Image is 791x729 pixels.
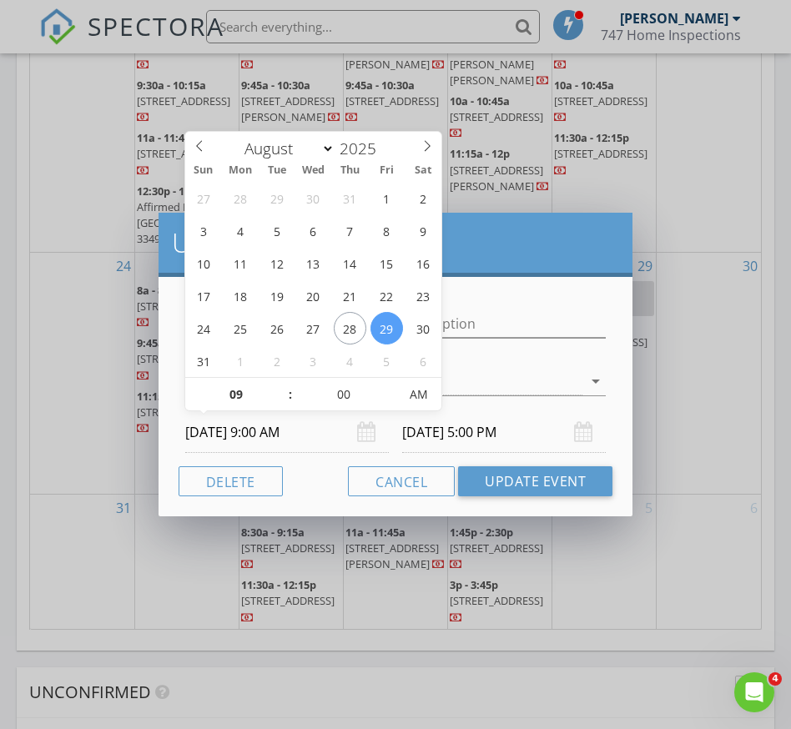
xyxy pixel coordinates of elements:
span: August 16, 2025 [407,247,440,279]
span: Tue [259,165,295,176]
input: Year [335,138,390,159]
span: August 21, 2025 [334,279,366,312]
input: Select date [402,412,606,453]
span: September 1, 2025 [224,344,256,377]
span: August 17, 2025 [187,279,219,312]
span: August 3, 2025 [187,214,219,247]
span: August 15, 2025 [370,247,403,279]
span: Fri [369,165,406,176]
span: August 24, 2025 [187,312,219,344]
span: August 12, 2025 [260,247,293,279]
span: Sat [406,165,442,176]
span: July 27, 2025 [187,182,219,214]
span: Mon [222,165,259,176]
span: Wed [295,165,332,176]
button: Delete [179,466,283,496]
span: August 20, 2025 [297,279,330,312]
span: September 3, 2025 [297,344,330,377]
span: September 2, 2025 [260,344,293,377]
span: August 9, 2025 [407,214,440,247]
button: Update Event [458,466,612,496]
span: August 6, 2025 [297,214,330,247]
span: August 31, 2025 [187,344,219,377]
span: July 31, 2025 [334,182,366,214]
span: July 28, 2025 [224,182,256,214]
span: : [288,378,293,411]
i: arrow_drop_down [586,371,606,391]
span: September 4, 2025 [334,344,366,377]
span: August 11, 2025 [224,247,256,279]
span: August 18, 2025 [224,279,256,312]
span: August 2, 2025 [407,182,440,214]
button: Cancel [348,466,455,496]
span: 4 [768,672,782,686]
span: August 29, 2025 [370,312,403,344]
span: August 27, 2025 [297,312,330,344]
span: August 25, 2025 [224,312,256,344]
span: August 14, 2025 [334,247,366,279]
span: July 30, 2025 [297,182,330,214]
span: August 26, 2025 [260,312,293,344]
span: August 1, 2025 [370,182,403,214]
span: August 8, 2025 [370,214,403,247]
iframe: Intercom live chat [734,672,774,712]
span: August 4, 2025 [224,214,256,247]
span: August 13, 2025 [297,247,330,279]
span: August 5, 2025 [260,214,293,247]
span: Sun [185,165,222,176]
span: August 19, 2025 [260,279,293,312]
span: August 10, 2025 [187,247,219,279]
span: Click to toggle [395,378,441,411]
span: August 30, 2025 [407,312,440,344]
h2: Update Event [172,226,620,259]
span: August 23, 2025 [407,279,440,312]
span: August 7, 2025 [334,214,366,247]
span: September 6, 2025 [407,344,440,377]
span: Thu [332,165,369,176]
span: September 5, 2025 [370,344,403,377]
span: August 22, 2025 [370,279,403,312]
span: July 29, 2025 [260,182,293,214]
input: Select date [185,412,389,453]
span: August 28, 2025 [334,312,366,344]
